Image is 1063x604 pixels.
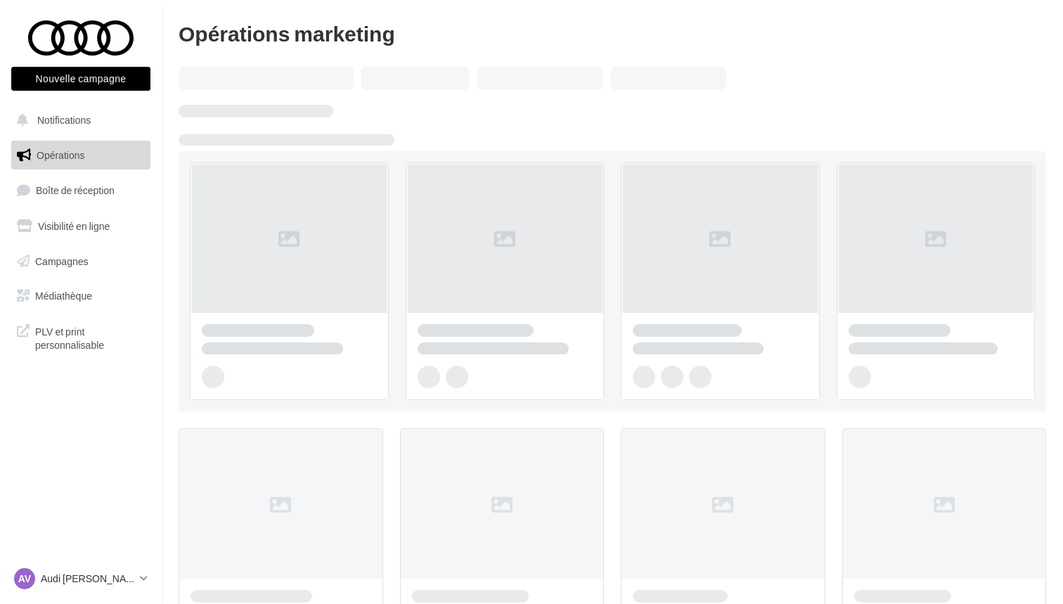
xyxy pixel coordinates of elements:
p: Audi [PERSON_NAME] [41,572,134,586]
a: AV Audi [PERSON_NAME] [11,565,150,592]
a: Campagnes [8,247,153,276]
span: AV [18,572,31,586]
a: Visibilité en ligne [8,212,153,241]
a: Boîte de réception [8,175,153,205]
span: Campagnes [35,255,89,266]
button: Nouvelle campagne [11,67,150,91]
button: Notifications [8,105,148,135]
span: Médiathèque [35,290,92,302]
a: Médiathèque [8,281,153,311]
div: Opérations marketing [179,23,1046,44]
span: PLV et print personnalisable [35,322,145,352]
a: Opérations [8,141,153,170]
a: PLV et print personnalisable [8,316,153,358]
span: Boîte de réception [36,184,115,196]
span: Visibilité en ligne [38,220,110,232]
span: Opérations [37,149,84,161]
span: Notifications [37,114,91,126]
